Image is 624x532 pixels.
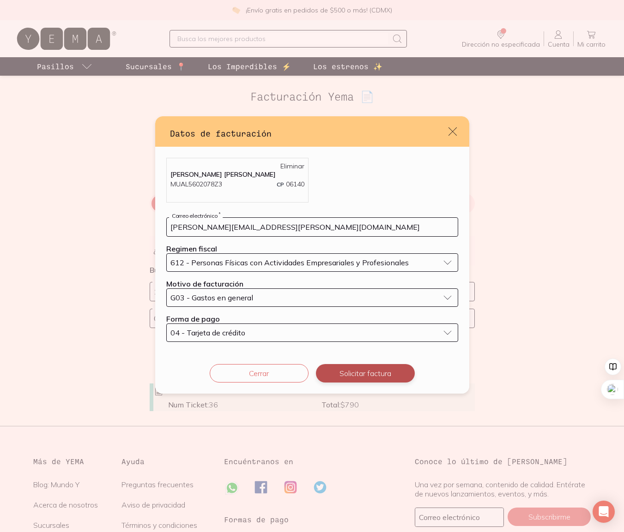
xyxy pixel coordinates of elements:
[169,212,223,219] label: Correo electrónico
[210,364,309,383] button: Cerrar
[170,294,253,301] span: G03 - Gastos en general
[277,181,284,188] span: CP
[166,244,217,253] label: Regimen fiscal
[166,314,220,323] label: Forma de pago
[166,253,458,272] button: 612 - Personas Físicas con Actividades Empresariales y Profesionales
[170,170,304,179] p: [PERSON_NAME] [PERSON_NAME]
[166,323,458,342] button: 04 - Tarjeta de crédito
[170,179,222,189] p: MUAL5602078Z3
[155,116,469,394] div: default
[170,259,409,266] span: 612 - Personas Físicas con Actividades Empresariales y Profesionales
[170,127,447,139] h3: Datos de facturación
[593,501,615,523] div: Open Intercom Messenger
[277,179,304,189] p: 06140
[170,329,245,336] span: 04 - Tarjeta de crédito
[316,364,415,383] button: Solicitar factura
[166,279,243,288] label: Motivo de facturación
[166,288,458,307] button: G03 - Gastos en general
[280,162,304,170] a: Eliminar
